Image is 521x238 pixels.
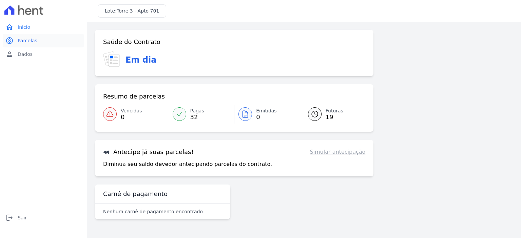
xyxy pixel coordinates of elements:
span: Vencidas [121,107,142,114]
h3: Carnê de pagamento [103,190,168,198]
a: Simular antecipação [310,148,365,156]
i: person [5,50,14,58]
span: 19 [326,114,343,120]
h3: Resumo de parcelas [103,92,165,101]
span: Parcelas [18,37,37,44]
span: Início [18,24,30,30]
h3: Antecipe já suas parcelas! [103,148,194,156]
h3: Lote: [105,7,159,15]
a: Futuras 19 [300,105,366,124]
span: Futuras [326,107,343,114]
span: Dados [18,51,33,58]
a: Vencidas 0 [103,105,169,124]
a: paidParcelas [3,34,84,47]
a: personDados [3,47,84,61]
span: Sair [18,214,27,221]
a: Pagas 32 [169,105,234,124]
i: logout [5,214,14,222]
i: paid [5,37,14,45]
h3: Saúde do Contrato [103,38,160,46]
span: 0 [121,114,142,120]
i: home [5,23,14,31]
h3: Em dia [126,54,156,66]
a: homeInício [3,20,84,34]
span: Pagas [190,107,204,114]
span: Emitidas [256,107,277,114]
span: 32 [190,114,204,120]
span: 0 [256,114,277,120]
a: logoutSair [3,211,84,224]
span: Torre 3 - Apto 701 [117,8,159,14]
p: Nenhum carnê de pagamento encontrado [103,208,203,215]
p: Diminua seu saldo devedor antecipando parcelas do contrato. [103,160,272,168]
a: Emitidas 0 [234,105,300,124]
